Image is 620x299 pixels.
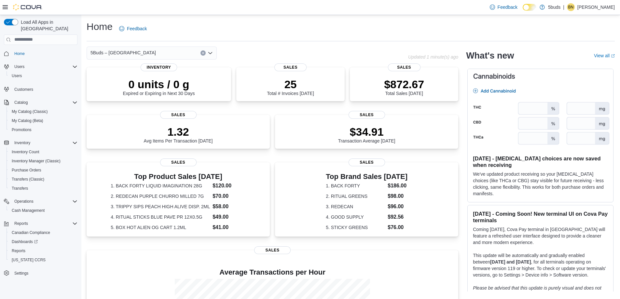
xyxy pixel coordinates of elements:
[12,269,77,277] span: Settings
[18,19,77,32] span: Load All Apps in [GEOGRAPHIC_DATA]
[213,203,246,211] dd: $58.00
[12,239,38,244] span: Dashboards
[14,64,24,69] span: Users
[90,49,156,57] span: 5Buds – [GEOGRAPHIC_DATA]
[388,182,407,190] dd: $186.00
[127,25,147,32] span: Feedback
[326,224,385,231] dt: 5. STICKY GREENS
[14,221,28,226] span: Reports
[9,126,77,134] span: Promotions
[7,107,80,116] button: My Catalog (Classic)
[466,50,514,61] h2: What's new
[1,49,80,58] button: Home
[213,213,246,221] dd: $49.00
[1,219,80,228] button: Reports
[9,72,24,80] a: Users
[160,158,197,166] span: Sales
[123,78,195,91] p: 0 units / 0 g
[388,192,407,200] dd: $98.00
[14,271,28,276] span: Settings
[12,197,36,205] button: Operations
[9,247,28,255] a: Reports
[12,186,28,191] span: Transfers
[473,285,601,297] em: Please be advised that this update is purely visual and does not impact payment functionality.
[12,197,77,205] span: Operations
[326,183,385,189] dt: 1. BACK FORTY
[326,173,407,181] h3: Top Brand Sales [DATE]
[326,193,385,199] dt: 2. RITUAL GREENS
[13,4,42,10] img: Cova
[92,268,453,276] h4: Average Transactions per Hour
[14,100,28,105] span: Catalog
[9,256,48,264] a: [US_STATE] CCRS
[7,206,80,215] button: Cash Management
[611,54,615,58] svg: External link
[12,177,44,182] span: Transfers (Classic)
[568,3,574,11] span: BN
[7,184,80,193] button: Transfers
[9,157,63,165] a: Inventory Manager (Classic)
[9,166,44,174] a: Purchase Orders
[12,149,39,155] span: Inventory Count
[7,71,80,80] button: Users
[473,155,608,168] h3: [DATE] - [MEDICAL_DATA] choices are now saved when receiving
[577,3,615,11] p: [PERSON_NAME]
[9,238,40,246] a: Dashboards
[384,78,424,91] p: $872.67
[9,117,77,125] span: My Catalog (Beta)
[7,116,80,125] button: My Catalog (Beta)
[160,111,197,119] span: Sales
[117,22,149,35] a: Feedback
[473,252,608,278] p: This update will be automatically and gradually enabled between , for all terminals operating on ...
[567,3,575,11] div: Benjamin Nuesca
[487,1,520,14] a: Feedback
[12,50,27,58] a: Home
[111,173,246,181] h3: Top Product Sales [DATE]
[274,63,307,71] span: Sales
[9,184,77,192] span: Transfers
[498,4,517,10] span: Feedback
[9,148,42,156] a: Inventory Count
[141,63,177,71] span: Inventory
[111,193,210,199] dt: 2. REDECAN PURPLE CHURRO MILLED 7G
[9,256,77,264] span: Washington CCRS
[7,228,80,237] button: Canadian Compliance
[12,118,43,123] span: My Catalog (Beta)
[12,269,31,277] a: Settings
[12,220,31,227] button: Reports
[14,51,25,56] span: Home
[473,171,608,197] p: We've updated product receiving so your [MEDICAL_DATA] choices (like THCa or CBG) stay visible fo...
[523,4,536,11] input: Dark Mode
[12,99,77,106] span: Catalog
[338,125,395,138] p: $34.91
[12,63,27,71] button: Users
[563,3,564,11] p: |
[7,125,80,134] button: Promotions
[12,158,61,164] span: Inventory Manager (Classic)
[111,203,210,210] dt: 3. TRIPPY SIPS PEACH HIGH ALIVE DISP. 2ML
[12,230,50,235] span: Canadian Compliance
[12,86,36,93] a: Customers
[12,168,41,173] span: Purchase Orders
[12,127,32,132] span: Promotions
[548,3,560,11] p: 5buds
[12,257,46,263] span: [US_STATE] CCRS
[12,85,77,93] span: Customers
[200,50,206,56] button: Clear input
[1,197,80,206] button: Operations
[9,238,77,246] span: Dashboards
[9,108,50,116] a: My Catalog (Classic)
[254,246,291,254] span: Sales
[9,207,77,214] span: Cash Management
[7,156,80,166] button: Inventory Manager (Classic)
[388,213,407,221] dd: $92.56
[12,139,33,147] button: Inventory
[7,147,80,156] button: Inventory Count
[9,117,46,125] a: My Catalog (Beta)
[9,207,47,214] a: Cash Management
[473,226,608,246] p: Coming [DATE], Cova Pay terminal in [GEOGRAPHIC_DATA] will feature a refreshed user interface des...
[12,139,77,147] span: Inventory
[87,20,113,33] h1: Home
[213,192,246,200] dd: $70.00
